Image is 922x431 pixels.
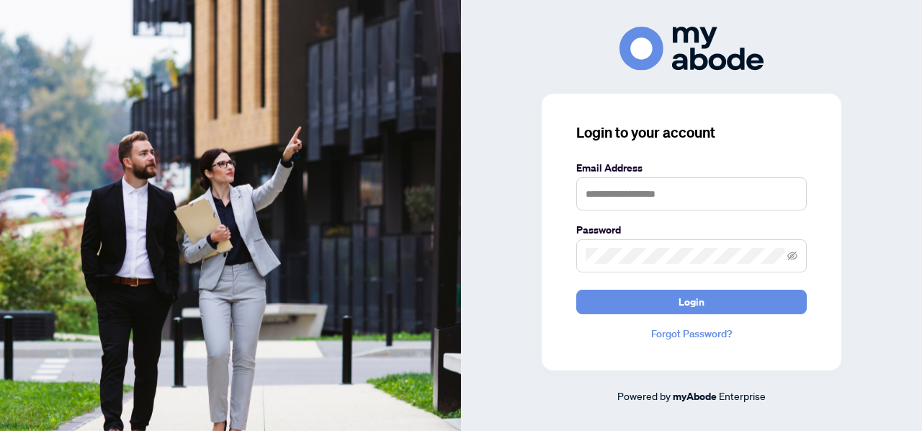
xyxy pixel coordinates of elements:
button: Login [576,290,807,314]
h3: Login to your account [576,123,807,143]
span: Enterprise [719,389,766,402]
span: Powered by [617,389,671,402]
label: Password [576,222,807,238]
a: myAbode [673,388,717,404]
span: eye-invisible [787,251,797,261]
label: Email Address [576,160,807,176]
span: Login [679,290,704,314]
img: ma-logo [619,27,764,71]
a: Forgot Password? [576,326,807,342]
